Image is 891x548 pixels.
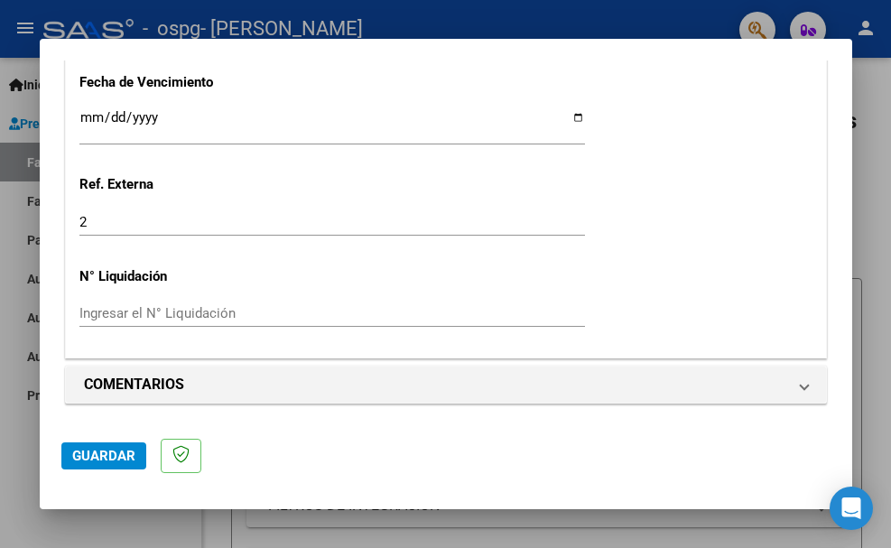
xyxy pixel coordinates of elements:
p: Ref. Externa [79,174,300,195]
h1: COMENTARIOS [84,374,184,395]
div: Open Intercom Messenger [830,487,873,530]
button: Guardar [61,442,146,469]
span: Guardar [72,448,135,464]
mat-expansion-panel-header: COMENTARIOS [66,367,826,403]
p: Fecha de Vencimiento [79,72,300,93]
p: N° Liquidación [79,266,300,287]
